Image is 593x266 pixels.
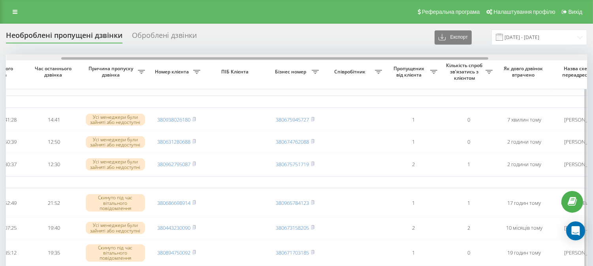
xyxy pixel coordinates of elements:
[276,199,309,206] a: 380965784123
[386,240,441,266] td: 1
[497,190,552,216] td: 17 годин тому
[386,109,441,130] td: 1
[497,131,552,152] td: 2 години тому
[566,221,585,240] div: Open Intercom Messenger
[86,222,145,234] div: Усі менеджери були зайняті або недоступні
[157,138,190,145] a: 380631280688
[153,69,193,75] span: Номер клієнта
[569,9,582,15] span: Вихід
[157,249,190,256] a: 380894750092
[86,136,145,148] div: Усі менеджери були зайняті або недоступні
[327,69,375,75] span: Співробітник
[157,199,190,206] a: 380686698914
[386,217,441,238] td: 2
[441,240,497,266] td: 0
[271,69,312,75] span: Бізнес номер
[441,109,497,130] td: 0
[503,66,546,78] span: Як довго дзвінок втрачено
[26,190,82,216] td: 21:52
[276,224,309,231] a: 380673158205
[86,114,145,126] div: Усі менеджери були зайняті або недоступні
[26,240,82,266] td: 19:35
[493,9,555,15] span: Налаштування профілю
[211,69,261,75] span: ПІБ Клієнта
[157,116,190,123] a: 380938026180
[441,131,497,152] td: 0
[497,240,552,266] td: 19 годин тому
[390,66,430,78] span: Пропущених від клієнта
[276,116,309,123] a: 380675945727
[26,217,82,238] td: 19:40
[132,31,197,43] div: Оброблені дзвінки
[86,244,145,262] div: Скинуто під час вітального повідомлення
[157,224,190,231] a: 380443230090
[86,194,145,212] div: Скинуто під час вітального повідомлення
[386,190,441,216] td: 1
[276,161,309,168] a: 380675751719
[33,66,75,78] span: Час останнього дзвінка
[422,9,480,15] span: Реферальна програма
[386,131,441,152] td: 1
[86,158,145,170] div: Усі менеджери були зайняті або недоступні
[26,131,82,152] td: 12:50
[6,31,122,43] div: Необроблені пропущені дзвінки
[386,154,441,175] td: 2
[86,66,138,78] span: Причина пропуску дзвінка
[497,154,552,175] td: 2 години тому
[441,154,497,175] td: 1
[26,109,82,130] td: 14:41
[441,217,497,238] td: 2
[435,30,472,45] button: Експорт
[157,161,190,168] a: 380962795087
[497,109,552,130] td: 7 хвилин тому
[26,154,82,175] td: 12:30
[441,190,497,216] td: 1
[276,138,309,145] a: 380674762088
[497,217,552,238] td: 10 місяців тому
[276,249,309,256] a: 380671703185
[445,62,486,81] span: Кількість спроб зв'язатись з клієнтом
